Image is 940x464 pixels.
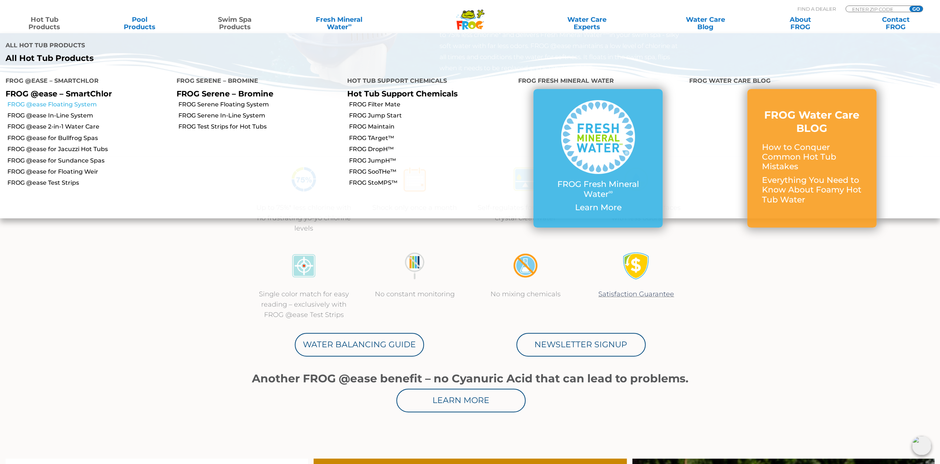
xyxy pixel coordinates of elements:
p: Everything You Need to Know About Foamy Hot Tub Water [762,175,862,205]
a: FROG @ease Test Strips [7,179,171,187]
p: Find A Dealer [797,6,836,12]
a: Water Balancing Guide [295,333,424,356]
a: All Hot Tub Products [6,54,464,63]
a: FROG Fresh Mineral Water∞ Learn More [548,100,648,216]
a: FROG @ease for Bullfrog Spas [7,134,171,142]
p: Learn More [548,203,648,212]
p: FROG Fresh Mineral Water [548,180,648,199]
a: Water CareExperts [527,16,647,31]
a: ContactFROG [859,16,933,31]
h4: FROG Serene – Bromine [177,74,336,89]
a: Hot Tub Support Chemicals [347,89,458,98]
p: No constant monitoring [367,289,463,299]
a: FROG Test Strips for Hot Tubs [178,123,342,131]
img: no-constant-monitoring1 [401,252,428,280]
a: FROG StoMPS™ [349,179,513,187]
a: Swim SpaProducts [198,16,271,31]
a: FROG DropH™ [349,145,513,153]
a: FROG Water Care BLOG How to Conquer Common Hot Tub Mistakes Everything You Need to Know About Foa... [762,108,862,208]
a: FROG JumpH™ [349,157,513,165]
a: FROG @ease for Sundance Spas [7,157,171,165]
h4: FROG Fresh Mineral Water [518,74,678,89]
h3: FROG Water Care BLOG [762,108,862,135]
a: FROG @ease for Floating Weir [7,168,171,176]
a: FROG @ease Floating System [7,100,171,109]
a: FROG Jump Start [349,112,513,120]
img: Satisfaction Guarantee Icon [622,252,650,280]
a: AboutFROG [763,16,837,31]
a: FROG Filter Mate [349,100,513,109]
a: FROG SooTHe™ [349,168,513,176]
img: openIcon [912,436,931,455]
p: FROG @ease – SmartChlor [6,89,165,98]
img: icon-atease-color-match [290,252,318,280]
a: FROG @ease 2-in-1 Water Care [7,123,171,131]
input: Zip Code Form [851,6,901,12]
p: No mixing chemicals [478,289,574,299]
a: FROG Maintain [349,123,513,131]
a: FROG @ease In-Line System [7,112,171,120]
h4: FROG Water Care Blog [689,74,934,89]
p: FROG Serene – Bromine [177,89,336,98]
a: Fresh MineralWater∞ [293,16,386,31]
input: GO [909,6,923,12]
a: PoolProducts [103,16,177,31]
a: Newsletter Signup [516,333,646,356]
sup: ∞ [348,22,352,28]
a: Satisfaction Guarantee [598,290,674,298]
h1: Another FROG @ease benefit – no Cyanuric Acid that can lead to problems. [249,372,692,385]
h4: Hot Tub Support Chemicals [347,74,507,89]
a: Water CareBlog [668,16,742,31]
a: FROG @ease for Jacuzzi Hot Tubs [7,145,171,153]
a: FROG TArget™ [349,134,513,142]
h4: All Hot Tub Products [6,39,464,54]
p: Single color match for easy reading – exclusively with FROG @ease Test Strips [256,289,352,320]
sup: ∞ [608,188,613,195]
h4: FROG @ease – SmartChlor [6,74,165,89]
a: Hot TubProducts [7,16,81,31]
a: FROG Serene Floating System [178,100,342,109]
img: no-mixing1 [512,252,539,280]
a: FROG Serene In-Line System [178,112,342,120]
a: Learn More [396,389,526,412]
p: How to Conquer Common Hot Tub Mistakes [762,143,862,172]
